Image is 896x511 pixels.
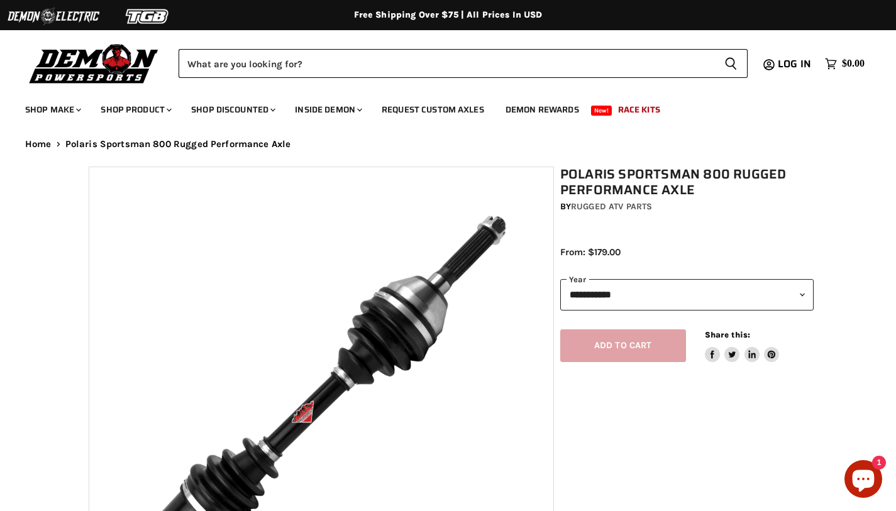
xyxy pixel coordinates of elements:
span: Log in [778,56,811,72]
form: Product [179,49,748,78]
inbox-online-store-chat: Shopify online store chat [841,460,886,501]
span: $0.00 [842,58,865,70]
img: TGB Logo 2 [101,4,195,28]
img: Demon Electric Logo 2 [6,4,101,28]
span: New! [591,106,612,116]
a: Log in [772,58,819,70]
a: Shop Discounted [182,97,283,123]
ul: Main menu [16,92,861,123]
span: From: $179.00 [560,246,621,258]
button: Search [714,49,748,78]
aside: Share this: [705,329,780,363]
h1: Polaris Sportsman 800 Rugged Performance Axle [560,167,814,198]
a: Shop Make [16,97,89,123]
a: Rugged ATV Parts [571,201,652,212]
a: $0.00 [819,55,871,73]
input: Search [179,49,714,78]
a: Shop Product [91,97,179,123]
a: Race Kits [609,97,670,123]
a: Home [25,139,52,150]
a: Inside Demon [285,97,370,123]
select: year [560,279,814,310]
div: by [560,200,814,214]
a: Request Custom Axles [372,97,494,123]
a: Demon Rewards [496,97,589,123]
img: Demon Powersports [25,41,163,85]
span: Polaris Sportsman 800 Rugged Performance Axle [65,139,291,150]
span: Share this: [705,330,750,339]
